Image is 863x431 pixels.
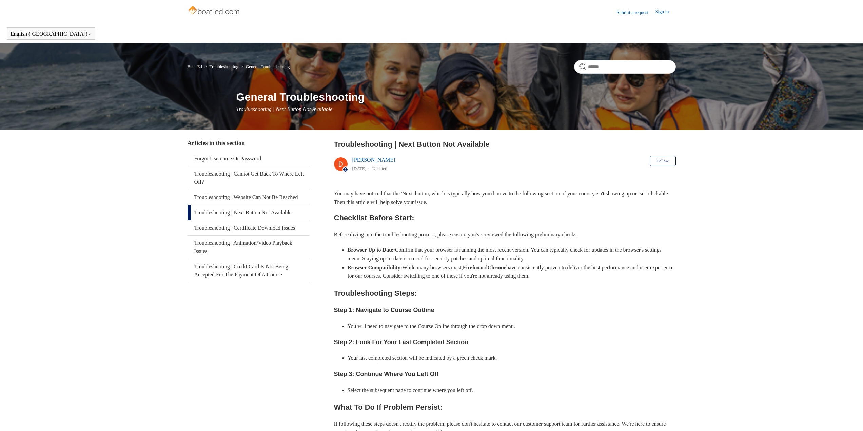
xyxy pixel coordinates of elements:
button: English ([GEOGRAPHIC_DATA]) [11,31,92,37]
strong: Browser Compatibility: [348,265,403,270]
a: Forgot Username Or Password [188,151,310,166]
h3: Step 3: Continue Where You Left Off [334,369,676,379]
li: General Troubleshooting [239,64,290,69]
p: You may have noticed that the 'Next' button, which is typically how you'd move to the following s... [334,189,676,207]
h1: General Troubleshooting [236,89,676,105]
li: While many browsers exist, and have consistently proven to deliver the best performance and user ... [348,263,676,280]
a: Troubleshooting [209,64,238,69]
h3: Step 2: Look For Your Last Completed Section [334,337,676,347]
a: General Troubleshooting [246,64,290,69]
li: Updated [372,166,387,171]
h2: Checklist Before Start: [334,212,676,224]
h2: What To Do If Problem Persist: [334,401,676,413]
h2: Troubleshooting Steps: [334,287,676,299]
img: Boat-Ed Help Center home page [188,4,241,18]
li: Troubleshooting [203,64,239,69]
a: Submit a request [616,9,655,16]
span: Troubleshooting | Next Button Not Available [236,106,333,112]
strong: Firefox [463,265,479,270]
a: Boat-Ed [188,64,202,69]
li: Select the subsequent page to continue where you left off. [348,386,676,395]
p: Before diving into the troubleshooting process, please ensure you've reviewed the following preli... [334,230,676,239]
a: Troubleshooting | Certificate Download Issues [188,220,310,235]
li: Boat-Ed [188,64,203,69]
strong: Chrome [487,265,506,270]
input: Search [574,60,676,74]
a: [PERSON_NAME] [352,157,395,163]
time: 03/14/2024, 16:25 [352,166,367,171]
a: Sign in [655,8,675,16]
h3: Step 1: Navigate to Course Outline [334,305,676,315]
a: Troubleshooting | Next Button Not Available [188,205,310,220]
a: Troubleshooting | Cannot Get Back To Where Left Off? [188,166,310,190]
a: Troubleshooting | Website Can Not Be Reached [188,190,310,205]
li: Your last completed section will be indicated by a green check mark. [348,354,676,363]
a: Troubleshooting | Credit Card Is Not Being Accepted For The Payment Of A Course [188,259,310,282]
span: Articles in this section [188,140,245,146]
li: Confirm that your browser is running the most recent version. You can typically check for updates... [348,246,676,263]
strong: Browser Up to Date: [348,247,395,253]
li: You will need to navigate to the Course Online through the drop down menu. [348,322,676,331]
a: Troubleshooting | Animation/Video Playback Issues [188,236,310,259]
h2: Troubleshooting | Next Button Not Available [334,139,676,150]
button: Follow Article [650,156,675,166]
